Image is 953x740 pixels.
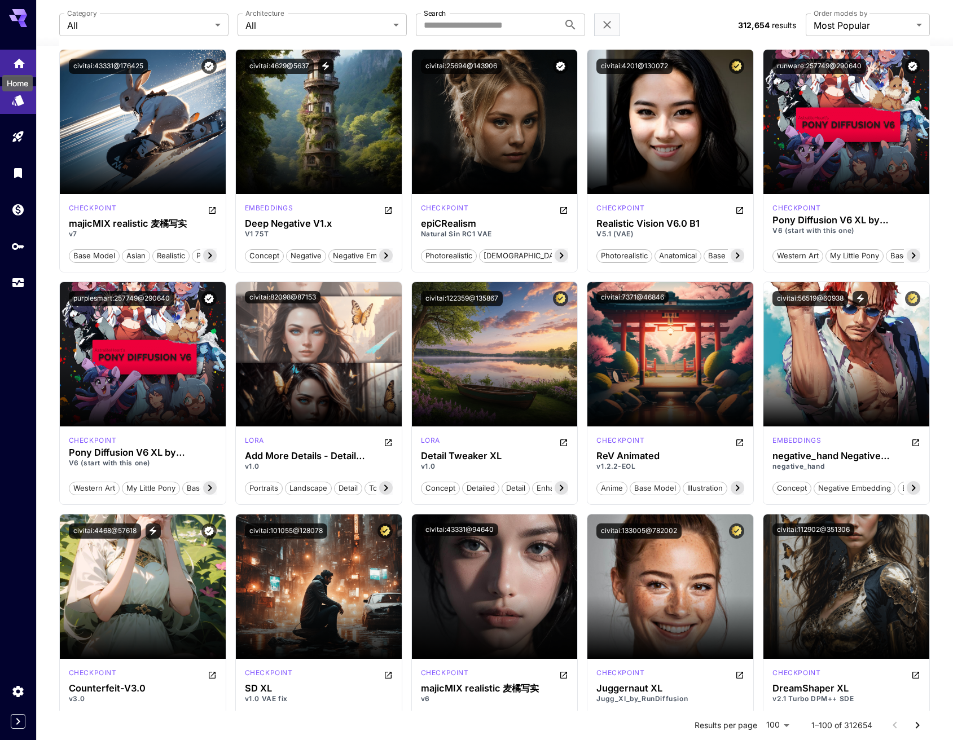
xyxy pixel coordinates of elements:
div: SD 1.5 [245,435,264,449]
p: checkpoint [596,203,644,213]
div: SDXL 1.0 [596,668,644,681]
div: SDXL 1.0 [245,668,293,681]
span: western art [773,250,823,262]
p: checkpoint [69,668,117,678]
button: Verified working [201,59,217,74]
span: photoralistic [192,250,243,262]
button: [DEMOGRAPHIC_DATA] [479,248,570,263]
div: SD 1.5 [596,203,644,217]
div: SD 1.5 [772,435,821,449]
span: base model [886,250,936,262]
h3: SD XL [245,683,393,694]
button: base model [886,248,937,263]
button: Open in CivitAI [911,668,920,681]
div: Wallet [11,202,25,217]
span: enhancer [533,483,574,494]
p: checkpoint [421,203,469,213]
div: SDXL 1.0 [421,435,440,449]
span: base model [704,250,754,262]
button: my little pony [122,481,180,495]
h3: Juggernaut XL [596,683,744,694]
div: Usage [11,276,25,290]
button: View trigger words [318,59,333,74]
p: checkpoint [596,435,644,446]
span: All [245,19,389,32]
span: concept [773,483,811,494]
span: results [772,20,796,30]
button: Open in CivitAI [559,203,568,217]
button: civitai:4201@130072 [596,59,673,74]
button: base model [630,481,680,495]
button: Open in CivitAI [384,435,393,449]
button: tool [364,481,388,495]
h3: Realistic Vision V6.0 B1 [596,218,744,229]
div: Home [12,53,26,67]
button: civitai:56519@60938 [772,291,848,306]
button: detail [334,481,362,495]
h3: Pony Diffusion V6 XL by PurpleSmart [69,447,217,458]
span: my little pony [122,483,179,494]
button: civitai:43331@176425 [69,59,148,74]
h3: negative_hand Negative Embedding [772,451,920,461]
button: runware:257749@290640 [772,59,866,74]
span: All [67,19,210,32]
p: Results per page [695,720,757,731]
div: SD 1.5 [69,668,117,681]
button: bad prompt [898,481,947,495]
span: concept [245,250,283,262]
button: concept [421,481,460,495]
button: base model [704,248,754,263]
h3: DreamShaper XL [772,683,920,694]
button: civitai:25694@143906 [421,59,502,74]
span: anatomical [655,250,701,262]
button: portraits [245,481,283,495]
button: enhancer [532,481,574,495]
p: v1.0 [421,461,569,472]
button: Go to next page [906,714,929,737]
button: detail [502,481,530,495]
button: civitai:133005@782002 [596,523,682,539]
button: Expand sidebar [11,714,25,729]
p: v1.2.2-EOL [596,461,744,472]
p: V6 (start with this one) [772,226,920,236]
h3: epiCRealism [421,218,569,229]
div: Playground [11,130,25,144]
span: negative embedding [814,483,895,494]
p: v1.0 [245,461,393,472]
p: v3.0 [69,694,217,704]
button: photorealistic [421,248,477,263]
span: portraits [245,483,282,494]
button: civitai:43331@94640 [421,523,498,536]
p: checkpoint [69,435,117,446]
p: Natural Sin RC1 VAE [421,229,569,239]
button: Open in CivitAI [208,203,217,217]
span: photorealistic [421,250,476,262]
button: Open in CivitAI [384,668,393,681]
div: Deep Negative V1.x [245,218,393,229]
span: 312,654 [738,20,770,30]
div: Models [11,90,25,104]
button: civitai:112902@351306 [772,523,854,536]
div: SD 1.5 [596,435,644,449]
button: Open in CivitAI [735,203,744,217]
div: Settings [11,684,25,698]
span: photorealistic [597,250,652,262]
p: checkpoint [772,668,820,678]
button: photorealistic [596,248,652,263]
div: Add More Details - Detail Enhancer / Tweaker (细节调整) LoRA [245,451,393,461]
label: Architecture [245,8,284,18]
h3: majicMIX realistic 麦橘写实 [421,683,569,694]
button: Open in CivitAI [735,435,744,449]
button: illustration [683,481,727,495]
button: Certified Model – Vetted for best performance and includes a commercial license. [905,291,920,306]
button: detailed [462,481,499,495]
p: checkpoint [596,668,644,678]
h3: Counterfeit-V3.0 [69,683,217,694]
div: SD 1.5 [421,668,469,681]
